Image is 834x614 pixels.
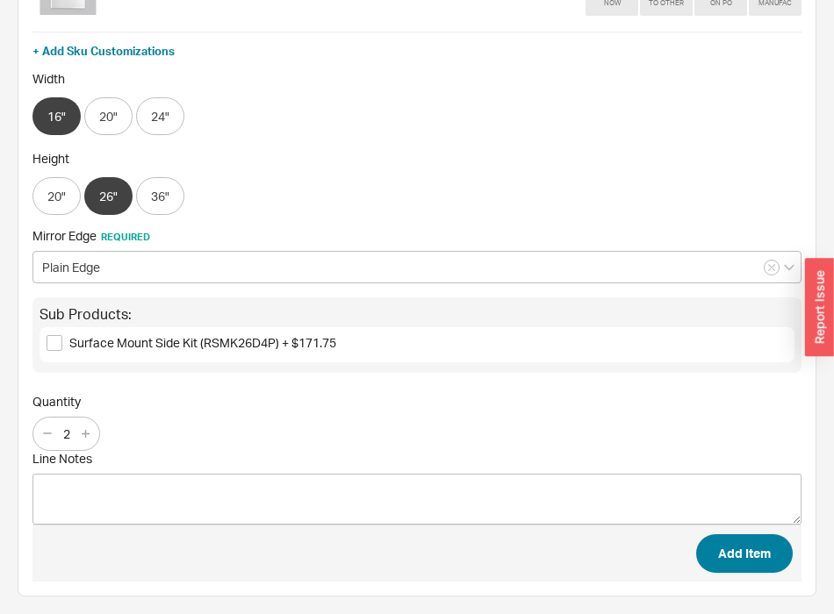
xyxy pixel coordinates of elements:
span: Line Notes [32,451,802,467]
button: Add Item [696,534,793,573]
div: Width [32,68,802,90]
span: 24" [151,105,169,127]
input: Select an Option [32,251,802,283]
button: 36" [136,177,184,215]
span: Add Item [718,543,771,564]
span: Mirror Edge [32,228,150,243]
span: 20" [47,185,66,207]
input: Surface Mount Side Kit (RSMK26D4P) + $171.75 [47,335,62,351]
button: 20" [32,177,81,215]
div: Height [32,148,802,170]
button: 24" [136,97,184,135]
span: 20" [99,105,118,127]
svg: open menu [784,264,794,271]
textarea: Line Notes [32,474,802,525]
span: 36" [151,185,169,207]
span: Required [101,231,150,243]
span: Surface Mount Side Kit (RSMK26D4P) + $171.75 [69,335,336,350]
span: Quantity [32,394,802,410]
button: + Add Sku Customizations [32,43,175,59]
button: 20" [84,97,133,135]
div: Sub Products: [40,304,794,324]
